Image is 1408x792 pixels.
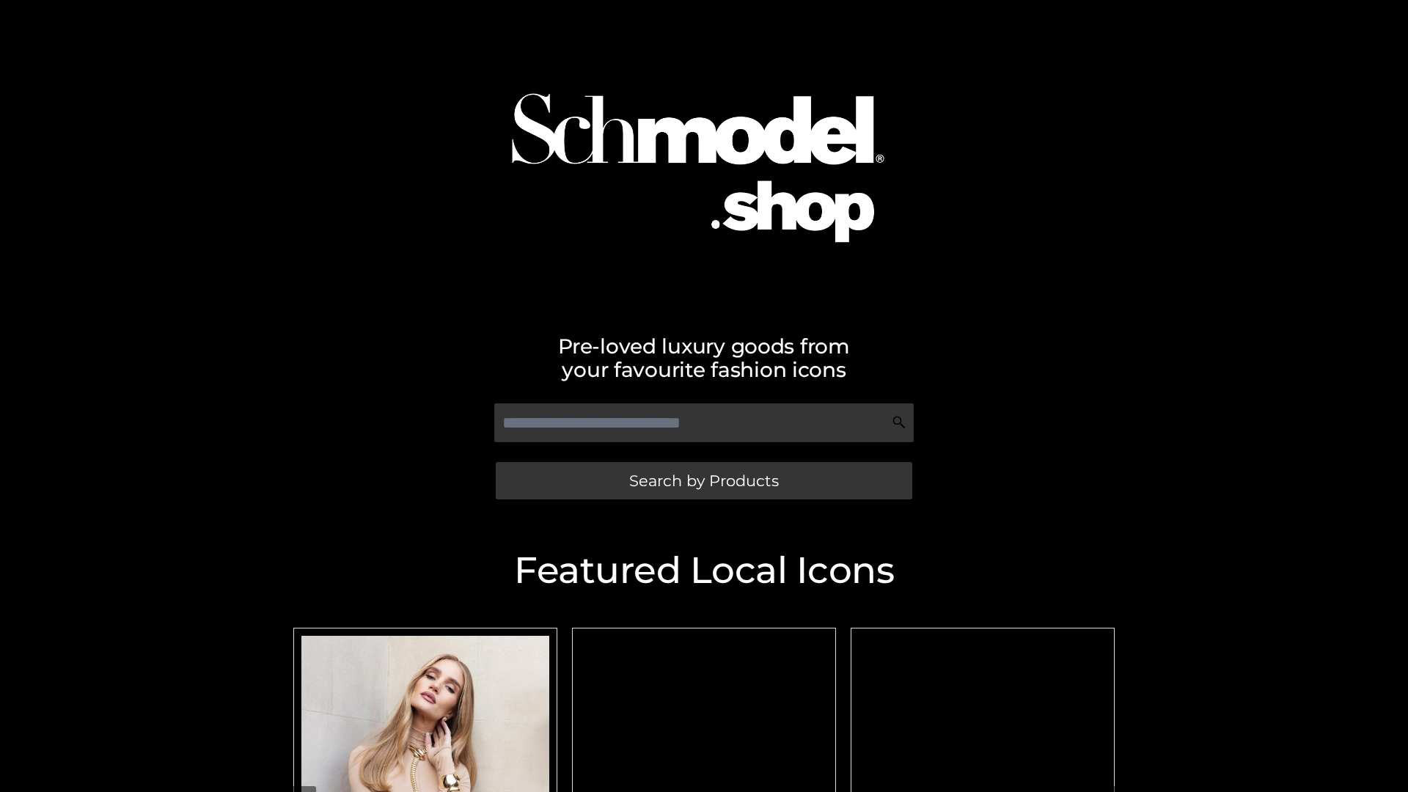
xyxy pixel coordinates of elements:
a: Search by Products [496,462,912,499]
span: Search by Products [629,473,779,488]
h2: Featured Local Icons​ [286,552,1122,589]
h2: Pre-loved luxury goods from your favourite fashion icons [286,334,1122,381]
img: Search Icon [892,415,906,430]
